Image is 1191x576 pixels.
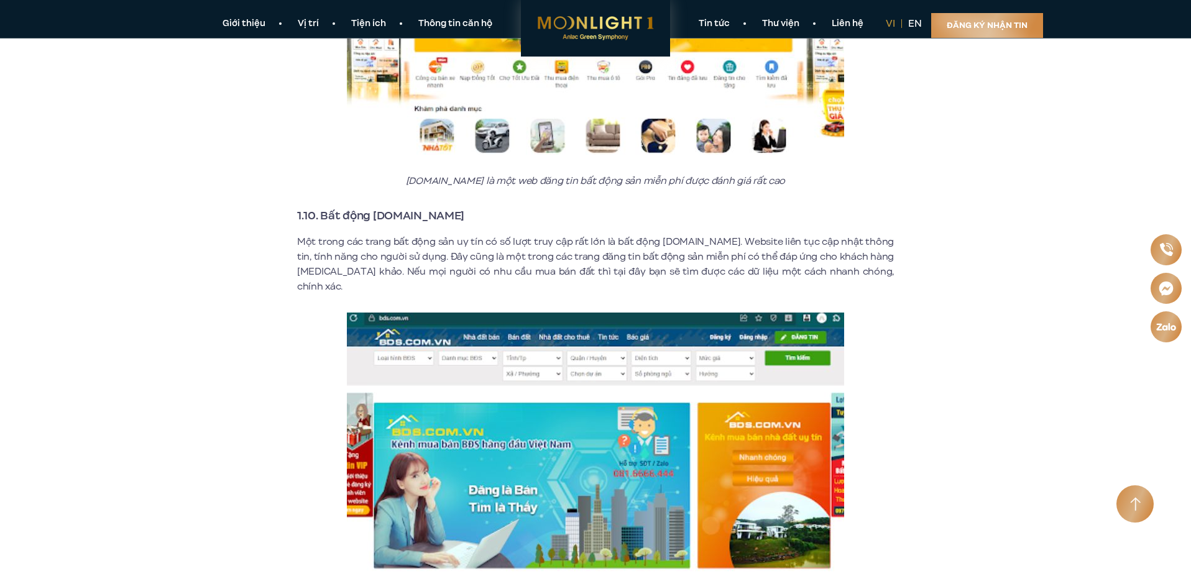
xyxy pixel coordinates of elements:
[297,208,464,224] strong: 1.10. Bất động [DOMAIN_NAME]
[683,17,746,30] a: Tin tức
[282,17,335,30] a: Vị trí
[931,13,1043,38] a: Đăng ký nhận tin
[402,17,508,30] a: Thông tin căn hộ
[1156,321,1177,332] img: Zalo icon
[1157,280,1174,297] img: Messenger icon
[1130,497,1141,511] img: Arrow icon
[335,17,402,30] a: Tiện ích
[816,17,880,30] a: Liên hệ
[746,17,816,30] a: Thư viện
[297,234,894,294] p: Một trong các trang bất động sản uy tín có số lượt truy cập rất lớn là bất động [DOMAIN_NAME]. We...
[1159,242,1174,257] img: Phone icon
[886,17,895,30] a: vi
[908,17,922,30] a: en
[406,174,785,188] em: [DOMAIN_NAME] là một web đăng tin bất động sản miễn phí được đánh giá rất cao
[206,17,282,30] a: Giới thiệu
